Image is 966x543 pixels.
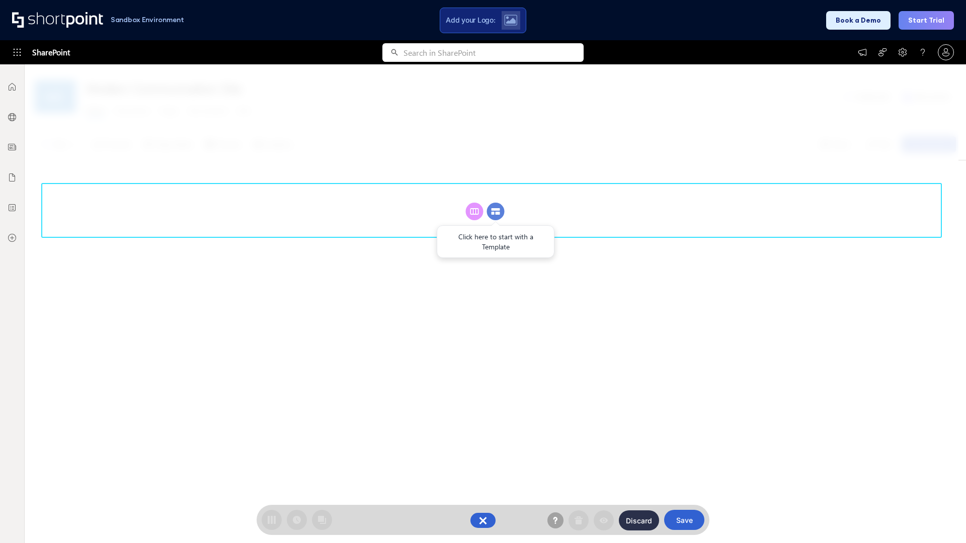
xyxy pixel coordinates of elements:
[446,16,495,25] span: Add your Logo:
[899,11,954,30] button: Start Trial
[619,510,659,530] button: Discard
[111,17,184,23] h1: Sandbox Environment
[826,11,891,30] button: Book a Demo
[404,43,584,62] input: Search in SharePoint
[504,15,517,26] img: Upload logo
[664,510,704,530] button: Save
[916,495,966,543] iframe: Chat Widget
[32,40,70,64] span: SharePoint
